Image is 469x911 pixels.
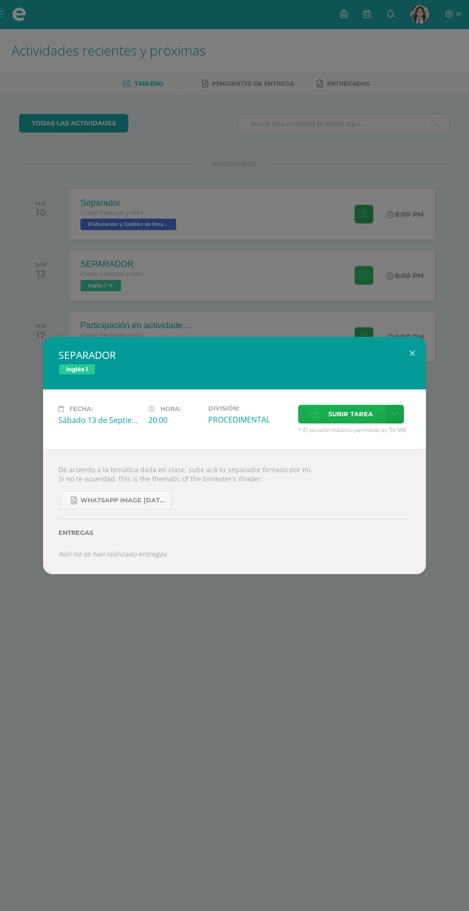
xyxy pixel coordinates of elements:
div: Sábado 13 de Septiembre [58,415,141,425]
i: Aún no se han realizado entregas [58,549,167,558]
a: WhatsApp Image [DATE] 6.38.05 PM.jpeg [61,491,172,510]
label: Entregas [58,529,411,536]
button: Close (Esc) [399,337,426,369]
div: De acuerdo a la temática dada en clase, sube acá tu separador firmado por mí. Si no te acuerdad, ... [43,449,426,574]
span: Hora: [160,405,181,412]
span: Fecha: [69,405,93,412]
span: WhatsApp Image [DATE] 6.38.05 PM.jpeg [80,497,167,504]
div: 20:00 [148,415,201,425]
span: Subir tarea [328,405,373,423]
h2: SEPARADOR [58,348,411,362]
span: Inglés 1 [58,364,96,375]
div: PROCEDIMENTAL [208,414,290,425]
label: División: [208,405,290,412]
span: * El tamaño máximo permitido es 50 MB [298,426,411,434]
